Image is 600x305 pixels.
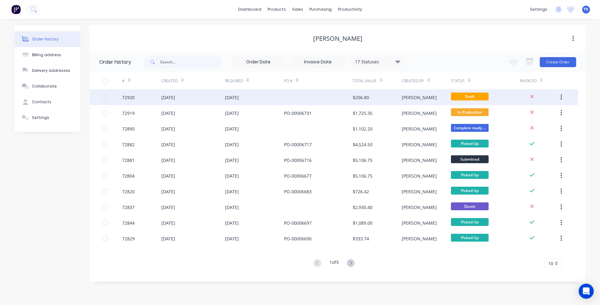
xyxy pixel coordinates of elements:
div: [PERSON_NAME] [402,188,437,195]
input: Search... [160,56,222,68]
div: $1,725.35 [353,110,372,116]
div: [PERSON_NAME] [402,157,437,163]
div: 72829 [122,235,135,242]
div: [DATE] [161,173,175,179]
div: # [122,78,125,84]
div: 72881 [122,157,135,163]
span: Quote [451,202,489,210]
div: Invoiced [520,72,559,89]
div: [DATE] [225,110,239,116]
div: Created [161,72,225,89]
div: [DATE] [225,220,239,226]
div: Delivery addresses [32,68,70,73]
div: [PERSON_NAME] [402,173,437,179]
button: Create Order [540,57,576,67]
div: PO-00006697 [284,220,312,226]
div: PO-00006683 [284,188,312,195]
div: $1,102.20 [353,126,372,132]
div: $206.80 [353,94,369,101]
div: PO # [284,72,353,89]
span: Picked Up [451,140,489,147]
button: Delivery addresses [14,63,80,78]
div: 72820 [122,188,135,195]
div: Status [451,78,465,84]
button: Billing address [14,47,80,63]
div: PO-00006716 [284,157,312,163]
div: [DATE] [161,94,175,101]
div: [DATE] [225,204,239,211]
div: PO # [284,78,292,84]
button: Collaborate [14,78,80,94]
div: PO-00006677 [284,173,312,179]
div: [PERSON_NAME] [313,35,362,42]
div: 72844 [122,220,135,226]
div: [DATE] [225,173,239,179]
div: Invoiced [520,78,537,84]
span: PR [584,7,588,12]
div: Created [161,78,178,84]
div: PO-00006717 [284,141,312,148]
span: Picked Up [451,171,489,179]
input: Order Date [232,57,285,67]
div: 72804 [122,173,135,179]
div: purchasing [306,5,335,14]
div: [DATE] [225,126,239,132]
span: Picked Up [451,187,489,195]
div: [DATE] [225,188,239,195]
div: [PERSON_NAME] [402,94,437,101]
div: [PERSON_NAME] [402,235,437,242]
img: Factory [11,5,21,14]
div: [DATE] [161,220,175,226]
div: Open Intercom Messenger [579,284,594,299]
div: Order history [32,36,59,42]
div: [DATE] [161,157,175,163]
span: Picked Up [451,218,489,226]
div: [DATE] [161,141,175,148]
div: $5,106.75 [353,173,372,179]
div: Collaborate [32,83,57,89]
div: $4,524.50 [353,141,372,148]
div: [DATE] [161,110,175,116]
div: products [265,5,289,14]
span: 10 [548,260,553,267]
div: 72890 [122,126,135,132]
div: [DATE] [225,157,239,163]
div: [PERSON_NAME] [402,110,437,116]
span: Picked Up [451,234,489,242]
button: Settings [14,110,80,126]
span: In Production [451,108,489,116]
div: [DATE] [161,235,175,242]
button: Order history [14,31,80,47]
span: Complete ready ... [451,124,489,132]
input: Invoice Date [292,57,344,67]
div: # [122,72,161,89]
div: Created By [402,78,424,84]
div: Required [225,78,243,84]
div: Billing address [32,52,61,58]
div: productivity [335,5,365,14]
div: Status [451,72,520,89]
div: Settings [32,115,49,120]
div: 1 of 3 [329,259,339,268]
div: $726.42 [353,188,369,195]
a: dashboard [235,5,265,14]
button: Contacts [14,94,80,110]
div: $2,930.40 [353,204,372,211]
div: [DATE] [225,141,239,148]
div: 17 Statuses [351,58,404,65]
div: [PERSON_NAME] [402,126,437,132]
div: [DATE] [161,188,175,195]
div: [DATE] [161,204,175,211]
div: settings [527,5,550,14]
div: [DATE] [225,94,239,101]
div: [PERSON_NAME] [402,141,437,148]
div: Contacts [32,99,51,105]
div: 72837 [122,204,135,211]
div: [DATE] [225,235,239,242]
div: Total Value [353,72,402,89]
span: Submitted [451,155,489,163]
div: $5,106.75 [353,157,372,163]
div: 72882 [122,141,135,148]
div: Order history [99,58,131,66]
div: [PERSON_NAME] [402,204,437,211]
